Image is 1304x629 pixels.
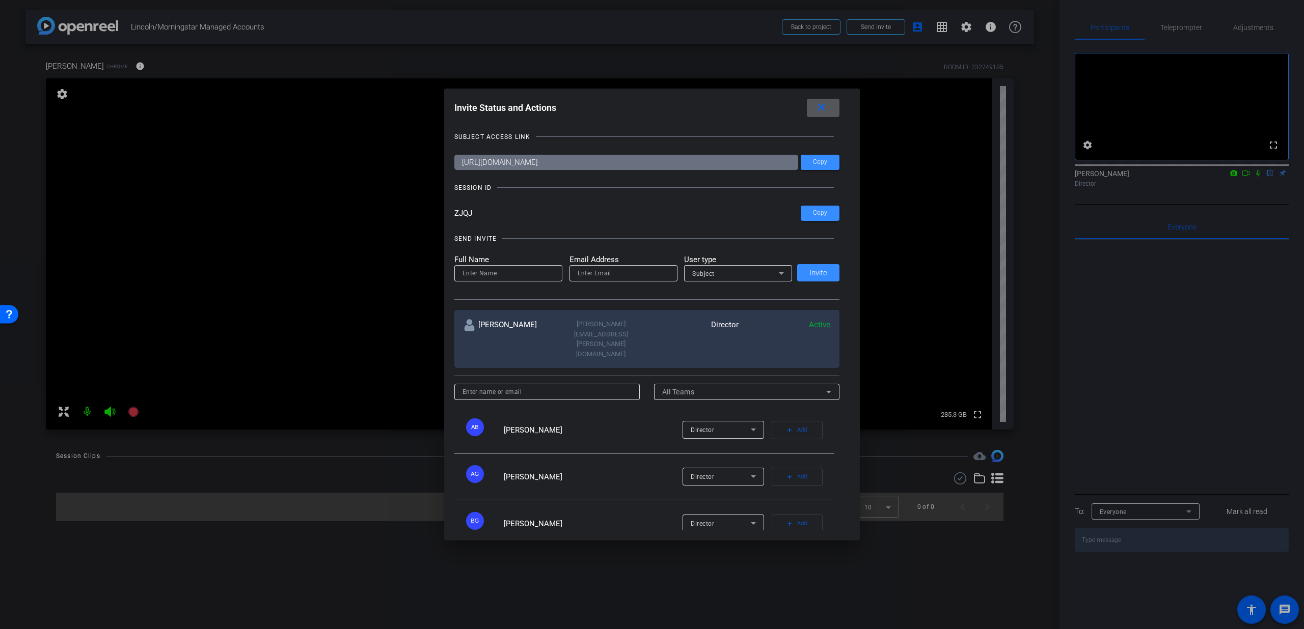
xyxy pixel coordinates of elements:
[454,132,840,142] openreel-title-line: SUBJECT ACCESS LINK
[578,267,669,279] input: Enter Email
[504,472,562,481] span: [PERSON_NAME]
[797,470,807,484] span: Add
[797,517,807,531] span: Add
[692,270,715,277] span: Subject
[797,423,807,437] span: Add
[555,319,647,359] div: [PERSON_NAME][EMAIL_ADDRESS][PERSON_NAME][DOMAIN_NAME]
[647,319,739,359] div: Director
[809,320,830,329] span: Active
[466,512,484,530] div: BG
[662,388,695,396] span: All Teams
[569,254,677,266] mat-label: Email Address
[691,520,714,527] span: Director
[813,209,827,217] span: Copy
[454,234,840,244] openreel-title-line: SEND INVITE
[454,99,840,117] div: Invite Status and Actions
[466,465,501,483] ngx-avatar: Alison George
[772,468,823,486] button: Add
[504,425,562,435] span: [PERSON_NAME]
[464,319,555,359] div: [PERSON_NAME]
[466,465,484,483] div: AG
[786,426,793,434] mat-icon: add
[463,267,554,279] input: Enter Name
[466,418,484,436] div: AB
[504,519,562,528] span: [PERSON_NAME]
[463,386,632,398] input: Enter name or email
[454,183,492,193] div: SESSION ID
[801,206,839,221] button: Copy
[772,421,823,439] button: Add
[466,512,501,530] ngx-avatar: Bob Gettis
[691,426,714,434] span: Director
[454,234,497,244] div: SEND INVITE
[454,132,530,142] div: SUBJECT ACCESS LINK
[815,101,828,114] mat-icon: close
[786,520,793,527] mat-icon: add
[772,514,823,533] button: Add
[684,254,792,266] mat-label: User type
[691,473,714,480] span: Director
[786,473,793,480] mat-icon: add
[466,418,501,436] ngx-avatar: Alanna Bonavitacola
[454,183,840,193] openreel-title-line: SESSION ID
[454,254,562,266] mat-label: Full Name
[813,158,827,166] span: Copy
[801,155,839,170] button: Copy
